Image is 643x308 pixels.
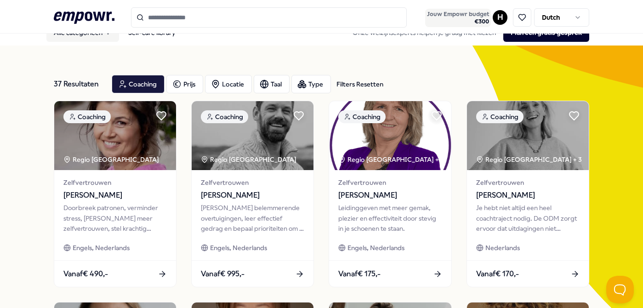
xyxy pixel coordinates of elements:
[201,268,245,280] span: Vanaf € 995,-
[54,101,176,287] a: package imageCoachingRegio [GEOGRAPHIC_DATA] Zelfvertrouwen[PERSON_NAME]Doorbreek patronen, vermi...
[291,75,331,93] button: Type
[338,189,442,201] span: [PERSON_NAME]
[467,101,589,170] img: package image
[606,276,634,303] iframe: Help Scout Beacon - Open
[254,75,290,93] button: Taal
[63,154,160,165] div: Regio [GEOGRAPHIC_DATA]
[201,154,298,165] div: Regio [GEOGRAPHIC_DATA]
[338,203,442,234] div: Leidinggeven met meer gemak, plezier en effectiviteit door stevig in je schoenen te staan.
[329,101,451,170] img: package image
[336,79,383,89] div: Filters Resetten
[427,18,489,25] span: € 300
[205,75,252,93] button: Locatie
[201,110,248,123] div: Coaching
[338,154,443,165] div: Regio [GEOGRAPHIC_DATA] + 1
[423,8,493,27] a: Jouw Empowr budget€300
[131,7,407,28] input: Search for products, categories or subcategories
[54,101,176,170] img: package image
[493,10,507,25] button: H
[476,203,580,234] div: Je hebt niet altijd een heel coachtraject nodig. De ODM zorgt ervoor dat uitdagingen niet complex...
[63,177,167,188] span: Zelfvertrouwen
[476,189,580,201] span: [PERSON_NAME]
[201,203,304,234] div: [PERSON_NAME] belemmerende overtuigingen, leer effectief gedrag en bepaal prioriteiten om je gewe...
[63,268,108,280] span: Vanaf € 490,-
[338,110,386,123] div: Coaching
[329,101,451,287] a: package imageCoachingRegio [GEOGRAPHIC_DATA] + 1Zelfvertrouwen[PERSON_NAME]Leidinggeven met meer ...
[425,9,491,27] button: Jouw Empowr budget€300
[63,110,111,123] div: Coaching
[347,243,404,253] span: Engels, Nederlands
[467,101,589,287] a: package imageCoachingRegio [GEOGRAPHIC_DATA] + 3Zelfvertrouwen[PERSON_NAME]Je hebt niet altijd ee...
[210,243,267,253] span: Engels, Nederlands
[338,268,381,280] span: Vanaf € 175,-
[485,243,520,253] span: Nederlands
[63,203,167,234] div: Doorbreek patronen, verminder stress, [PERSON_NAME] meer zelfvertrouwen, stel krachtig [PERSON_NA...
[476,177,580,188] span: Zelfvertrouwen
[166,75,203,93] button: Prijs
[191,101,314,287] a: package imageCoachingRegio [GEOGRAPHIC_DATA] Zelfvertrouwen[PERSON_NAME][PERSON_NAME] belemmerend...
[73,243,130,253] span: Engels, Nederlands
[201,189,304,201] span: [PERSON_NAME]
[54,75,104,93] div: 37 Resultaten
[192,101,313,170] img: package image
[476,110,524,123] div: Coaching
[476,154,582,165] div: Regio [GEOGRAPHIC_DATA] + 3
[427,11,489,18] span: Jouw Empowr budget
[338,177,442,188] span: Zelfvertrouwen
[63,189,167,201] span: [PERSON_NAME]
[476,268,519,280] span: Vanaf € 170,-
[112,75,165,93] button: Coaching
[201,177,304,188] span: Zelfvertrouwen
